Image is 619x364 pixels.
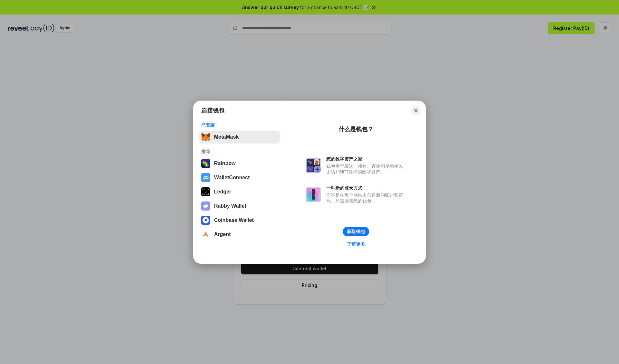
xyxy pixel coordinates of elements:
[347,241,365,247] div: 了解更多
[199,185,280,198] button: Ledger
[199,200,280,212] button: Rabby Wallet
[339,125,373,133] div: 什么是钱包？
[214,203,246,209] div: Rabby Wallet
[199,131,280,143] button: MetaMask
[214,231,231,237] div: Argent
[306,158,321,173] img: svg+xml,%3Csvg%20xmlns%3D%22http%3A%2F%2Fwww.w3.org%2F2000%2Fsvg%22%20fill%3D%22none%22%20viewBox...
[201,107,224,114] h1: 连接钱包
[201,187,210,196] img: svg+xml,%3Csvg%20xmlns%3D%22http%3A%2F%2Fwww.w3.org%2F2000%2Fsvg%22%20width%3D%2228%22%20height%3...
[306,187,321,202] img: svg+xml,%3Csvg%20xmlns%3D%22http%3A%2F%2Fwww.w3.org%2F2000%2Fsvg%22%20fill%3D%22none%22%20viewBox...
[199,171,280,184] button: WalletConnect
[201,173,210,182] img: svg+xml,%3Csvg%20width%3D%2228%22%20height%3D%2228%22%20viewBox%3D%220%200%2028%2028%22%20fill%3D...
[201,149,278,154] div: 推荐
[214,175,250,181] div: WalletConnect
[201,133,210,142] img: svg+xml,%3Csvg%20fill%3D%22none%22%20height%3D%2233%22%20viewBox%3D%220%200%2035%2033%22%20width%...
[411,106,420,115] button: Close
[326,156,406,162] div: 您的数字资产之家
[199,228,280,241] button: Argent
[201,159,210,168] img: svg+xml,%3Csvg%20width%3D%22120%22%20height%3D%22120%22%20viewBox%3D%220%200%20120%20120%22%20fil...
[201,122,278,128] div: 已安装
[326,185,406,191] div: 一种新的登录方式
[199,157,280,170] button: Rainbow
[214,217,254,223] div: Coinbase Wallet
[214,189,231,195] div: Ledger
[201,216,210,225] img: svg+xml,%3Csvg%20width%3D%2228%22%20height%3D%2228%22%20viewBox%3D%220%200%2028%2028%22%20fill%3D...
[347,229,365,234] div: 获取钱包
[326,192,406,204] div: 而不是在每个网站上创建新的账户和密码，只需连接您的钱包。
[201,230,210,239] img: svg+xml,%3Csvg%20width%3D%2228%22%20height%3D%2228%22%20viewBox%3D%220%200%2028%2028%22%20fill%3D...
[201,202,210,211] img: svg+xml,%3Csvg%20xmlns%3D%22http%3A%2F%2Fwww.w3.org%2F2000%2Fsvg%22%20fill%3D%22none%22%20viewBox...
[214,161,236,166] div: Rainbow
[343,240,369,248] a: 了解更多
[199,214,280,227] button: Coinbase Wallet
[326,163,406,175] div: 钱包用于发送、接收、存储和显示像以太坊和NFT这样的数字资产。
[214,134,239,140] div: MetaMask
[343,227,369,236] button: 获取钱包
